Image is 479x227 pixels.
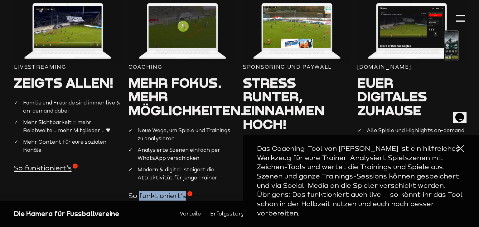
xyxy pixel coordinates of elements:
[257,144,465,218] p: Das Coaching-Tool von [PERSON_NAME] ist ein hilfreiches Werkzeug für eure Trainer. Analysiert Spi...
[14,118,122,135] li: Mehr Sichtbarkeit = mehr Reichweite = mehr Mitglieder = ♥
[128,191,192,201] span: So funktioniert’s
[128,63,236,71] div: Coaching
[14,99,122,115] li: Familie und Freunde sind immer live & on-demand dabei
[128,75,244,118] span: Mehr Fokus. Mehr Möglichkeiten.
[243,0,351,63] img: Sponsoring-Mockup.png
[357,75,427,118] span: Euer digitales Zuhause
[180,210,201,218] a: Vorteile
[128,127,236,143] li: Neue Wege, um Spiele und Trainings zu analysieren
[14,0,122,63] img: Fussball-Player.png
[357,63,465,71] div: [DOMAIN_NAME]
[128,146,236,162] li: Analysierte Szenen einfach per WhatsApp verschicken
[14,164,78,173] span: So funktioniert’s
[357,127,465,143] li: Alle Spiele und Highlights on-demand und live
[128,0,236,63] img: Mockup_Coaching-1.png
[14,209,122,219] div: Die Kamera für Fussballvereine
[243,75,324,132] span: Stress runter, Einnahmen hoch!
[357,0,465,63] img: Mockup-TV.png
[243,63,351,71] div: Sponsoring und paywall
[128,166,236,182] li: Modern & digital: steigert die Attraktivität für junge Trainer
[453,104,473,123] iframe: chat widget
[210,210,247,218] a: Erfolgsstorys
[14,75,114,91] span: Zeigts allen!
[14,63,122,71] div: Livestreaming
[14,138,122,154] li: Mehr Content für eure sozialen Kanäle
